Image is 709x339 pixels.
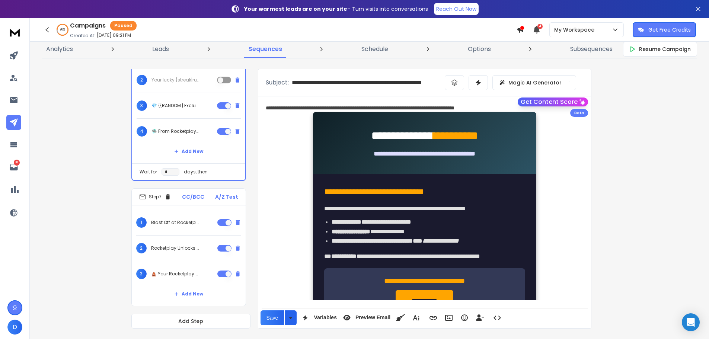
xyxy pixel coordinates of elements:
span: 3 [136,269,147,279]
button: Save [261,310,284,325]
button: Add New [168,144,209,159]
a: Schedule [357,40,393,58]
button: More Text [409,310,423,325]
p: Options [468,45,491,54]
p: Created At: [70,33,95,39]
p: 90 % [60,28,65,32]
button: Resume Campaign [623,42,697,57]
button: Variables [298,310,338,325]
p: – Turn visits into conversations [244,5,428,13]
span: 2 [136,243,147,253]
strong: Your warmest leads are on your site [244,5,347,13]
p: My Workspace [554,26,597,33]
span: 3 [137,100,147,111]
li: Step7CC/BCCA/Z Test1Blast Off at Rocketplay + 20 FS on Book of Pyramids 🛕2Rocketplay Unlocks the ... [131,188,246,306]
a: Options [463,40,495,58]
span: 1 [136,217,147,228]
p: Wait for [140,169,157,175]
button: Emoticons [457,310,472,325]
p: Sequences [249,45,282,54]
p: Leads [152,45,169,54]
img: logo [7,25,22,39]
a: Analytics [42,40,77,58]
button: Clean HTML [393,310,408,325]
button: D [7,320,22,335]
p: Your lucky {streak|run|path} starts right here ✨ [151,77,199,83]
p: [DATE] 09:21 PM [97,32,131,38]
li: Step6CC/BCCA/Z Test1Still {thinking?|got doubts?|on the fence?} Your LuckyFriends bonus is waitin... [131,20,246,181]
p: Get Free Credits [648,26,691,33]
p: Reach Out Now [436,5,476,13]
a: Sequences [244,40,287,58]
p: days, then [184,169,208,175]
p: 🛸 From Rocketplay to the Pyramids – Your Spins Are Ready! [151,128,199,134]
div: Beta [570,109,588,117]
a: Leads [148,40,173,58]
button: Insert Unsubscribe Link [473,310,487,325]
p: 💎 {{RANDOM | Exclusive | Special | Unique}} Rocketplay Offer Inside – 20 FS NDB on Book of Pyramids! [151,103,199,109]
button: Add Step [131,314,250,329]
p: Subject: [266,78,289,87]
div: Step 7 [139,194,171,200]
span: 2 [137,75,147,85]
p: Analytics [46,45,73,54]
span: Preview Email [354,314,392,321]
button: Preview Email [340,310,392,325]
p: Blast Off at Rocketplay + 20 FS on Book of Pyramids 🛕 [151,220,199,226]
button: Add New [168,287,209,301]
span: 4 [537,24,543,29]
span: Variables [312,314,338,321]
button: Code View [490,310,504,325]
p: Rocketplay Unlocks the Book 🛕 What Will You Discover? [151,245,199,251]
p: 10 [14,160,20,166]
button: Get Free Credits [633,22,696,37]
button: Get Content Score [518,97,588,106]
h1: Campaigns [70,21,106,30]
button: Insert Link (Ctrl+K) [426,310,440,325]
div: Open Intercom Messenger [682,313,700,331]
p: CC/BCC [182,193,204,201]
p: Subsequences [570,45,613,54]
button: Insert Image (Ctrl+P) [442,310,456,325]
button: Magic AI Generator [492,75,576,90]
span: 4 [137,126,147,137]
p: Magic AI Generator [508,79,562,86]
p: Schedule [361,45,388,54]
a: Subsequences [566,40,617,58]
div: Paused [110,21,137,31]
a: Reach Out Now [434,3,479,15]
p: 🛕 Your Rocketplay Bonus Code: REELS20 – No Deposit Needed! [151,271,199,277]
a: 10 [6,160,21,175]
p: A/Z Test [215,193,238,201]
